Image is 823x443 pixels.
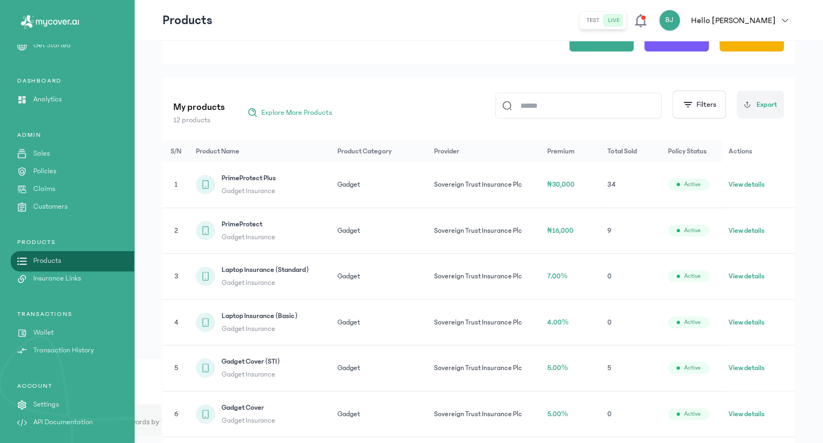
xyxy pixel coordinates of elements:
div: Domain: [URL] [28,28,76,36]
span: 2 [174,227,178,234]
p: Products [33,255,61,267]
p: My products [173,100,225,115]
td: Sovereign Trust Insurance Plc [428,299,541,345]
span: Active [684,410,701,418]
span: Active [684,180,701,189]
span: 5 [607,364,611,372]
button: test [582,14,604,27]
td: Sovereign Trust Insurance Plc [428,208,541,254]
span: 34 [607,181,615,188]
span: ₦16,000 [547,227,574,234]
p: Transaction History [33,345,94,356]
th: Product Category [331,141,428,162]
p: Products [163,12,212,29]
td: Gadget [331,299,428,345]
span: Explore More Products [261,107,332,118]
button: View details [729,271,765,282]
button: Filters [672,91,726,119]
button: live [604,14,624,27]
p: Wallet [33,327,54,338]
th: Premium [541,141,601,162]
th: Actions [722,141,795,162]
span: 0 [607,319,612,326]
th: Total Sold [601,141,661,162]
div: v 4.0.24 [30,17,53,26]
span: Active [684,226,701,235]
span: 5.00% [547,410,568,418]
button: Export [737,91,784,119]
span: 4.00% [547,319,569,326]
span: PrimeProtect Plus [222,173,276,183]
span: 5 [174,364,178,372]
p: API Documentation [33,417,93,428]
button: Explore More Products [242,104,337,121]
button: View details [729,225,765,236]
span: Gadget Cover (STI) [222,356,280,367]
img: logo_orange.svg [17,17,26,26]
span: 3 [174,272,178,280]
span: Gadget Insurance [222,369,280,380]
p: Policies [33,166,56,177]
span: Gadget Insurance [222,415,275,426]
td: Gadget [331,391,428,437]
p: Hello [PERSON_NAME] [691,14,775,27]
button: View details [729,363,765,373]
span: Export [756,99,777,110]
p: Sales [33,148,50,159]
p: Get Started [33,40,71,51]
p: 12 products [173,115,225,125]
td: Sovereign Trust Insurance Plc [428,391,541,437]
p: Analytics [33,94,62,105]
p: Settings [33,399,59,410]
div: Domain Overview [41,63,96,70]
span: Gadget Insurance [222,323,298,334]
span: ₦30,000 [547,181,575,188]
span: Gadget Insurance [222,232,275,242]
span: 4 [174,319,178,326]
span: 5.00% [547,364,568,372]
span: 0 [607,410,612,418]
span: Active [684,364,701,372]
th: Policy Status [662,141,723,162]
span: Laptop Insurance (Basic) [222,311,298,321]
span: PrimeProtect [222,219,275,230]
td: Gadget [331,208,428,254]
span: Laptop Insurance (Standard) [222,264,309,275]
img: website_grey.svg [17,28,26,36]
span: 9 [607,227,611,234]
p: Insurance Links [33,273,81,284]
td: Gadget [331,162,428,208]
img: tab_domain_overview_orange.svg [29,62,38,71]
td: Gadget [331,345,428,392]
button: View details [729,179,765,190]
p: Customers [33,201,68,212]
th: Product Name [189,141,331,162]
span: Gadget Insurance [222,186,276,196]
th: S/N [163,141,189,162]
div: Keywords by Traffic [119,63,181,70]
button: View details [729,409,765,419]
td: Sovereign Trust Insurance Plc [428,254,541,300]
p: Claims [33,183,55,195]
th: Provider [428,141,541,162]
span: Active [684,272,701,280]
span: 0 [607,272,612,280]
div: BJ [659,10,680,31]
td: Sovereign Trust Insurance Plc [428,345,541,392]
td: Gadget [331,254,428,300]
span: 6 [174,410,178,418]
span: 7.00% [547,272,568,280]
span: Active [684,318,701,327]
button: View details [729,317,765,328]
span: Gadget Cover [222,402,275,413]
span: 1 [174,181,178,188]
img: tab_keywords_by_traffic_grey.svg [107,62,115,71]
button: BJHello [PERSON_NAME] [659,10,795,31]
span: Gadget Insurance [222,277,309,288]
td: Sovereign Trust Insurance Plc [428,162,541,208]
